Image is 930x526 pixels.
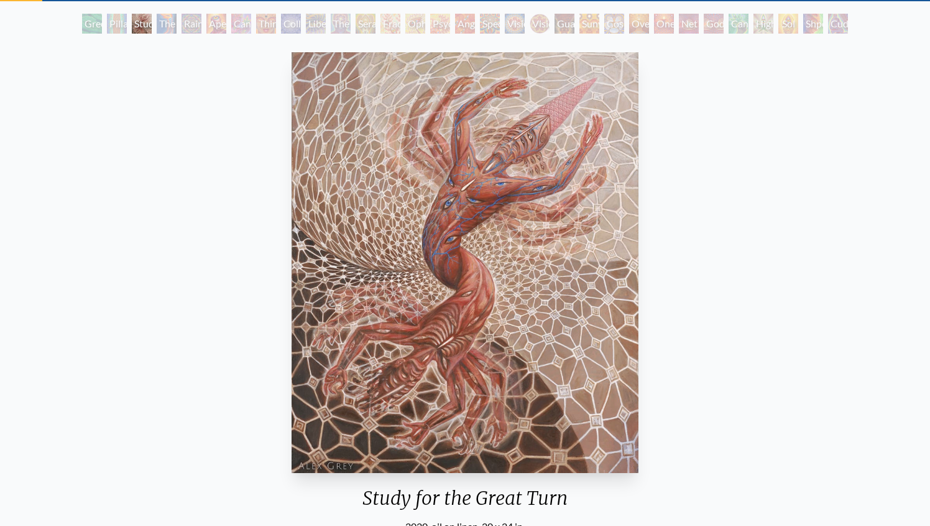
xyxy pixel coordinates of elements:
[331,14,351,34] div: The Seer
[778,14,798,34] div: Sol Invictus
[206,14,226,34] div: Aperture
[729,14,748,34] div: Cannafist
[480,14,500,34] div: Spectral Lotus
[579,14,599,34] div: Sunyata
[828,14,848,34] div: Cuddle
[182,14,201,34] div: Rainbow Eye Ripple
[287,487,643,519] div: Study for the Great Turn
[455,14,475,34] div: Angel Skin
[629,14,649,34] div: Oversoul
[555,14,574,34] div: Guardian of Infinite Vision
[430,14,450,34] div: Psychomicrograph of a Fractal Paisley Cherub Feather Tip
[256,14,276,34] div: Third Eye Tears of Joy
[132,14,152,34] div: Study for the Great Turn
[704,14,724,34] div: Godself
[157,14,177,34] div: The Torch
[231,14,251,34] div: Cannabis Sutra
[405,14,425,34] div: Ophanic Eyelash
[292,52,638,473] img: Study-for-the-Great-Turn_2020_Alex-Grey.jpg
[530,14,550,34] div: Vision Crystal Tondo
[679,14,699,34] div: Net of Being
[505,14,525,34] div: Vision Crystal
[356,14,375,34] div: Seraphic Transport Docking on the Third Eye
[654,14,674,34] div: One
[753,14,773,34] div: Higher Vision
[604,14,624,34] div: Cosmic Elf
[82,14,102,34] div: Green Hand
[281,14,301,34] div: Collective Vision
[803,14,823,34] div: Shpongled
[380,14,400,34] div: Fractal Eyes
[107,14,127,34] div: Pillar of Awareness
[306,14,326,34] div: Liberation Through Seeing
